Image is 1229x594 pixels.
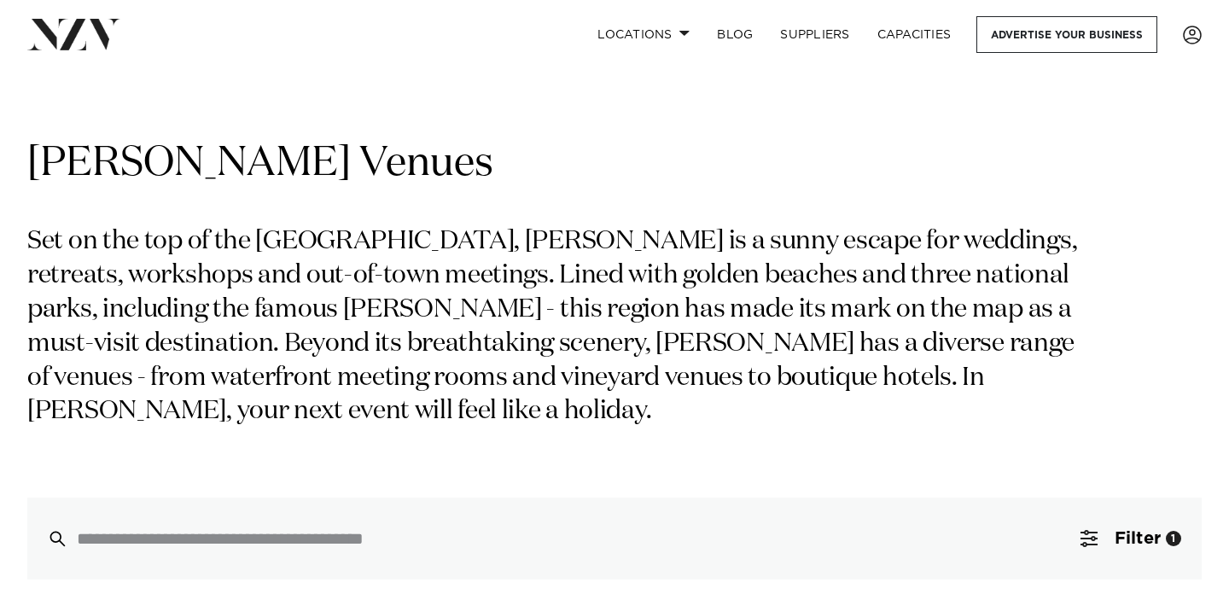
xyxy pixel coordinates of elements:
[976,16,1157,53] a: Advertise your business
[864,16,965,53] a: Capacities
[1060,498,1202,579] button: Filter1
[1166,531,1181,546] div: 1
[27,137,1202,191] h1: [PERSON_NAME] Venues
[27,225,1082,429] p: Set on the top of the [GEOGRAPHIC_DATA], [PERSON_NAME] is a sunny escape for weddings, retreats, ...
[766,16,863,53] a: SUPPLIERS
[27,19,120,49] img: nzv-logo.png
[584,16,703,53] a: Locations
[1115,530,1161,547] span: Filter
[703,16,766,53] a: BLOG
